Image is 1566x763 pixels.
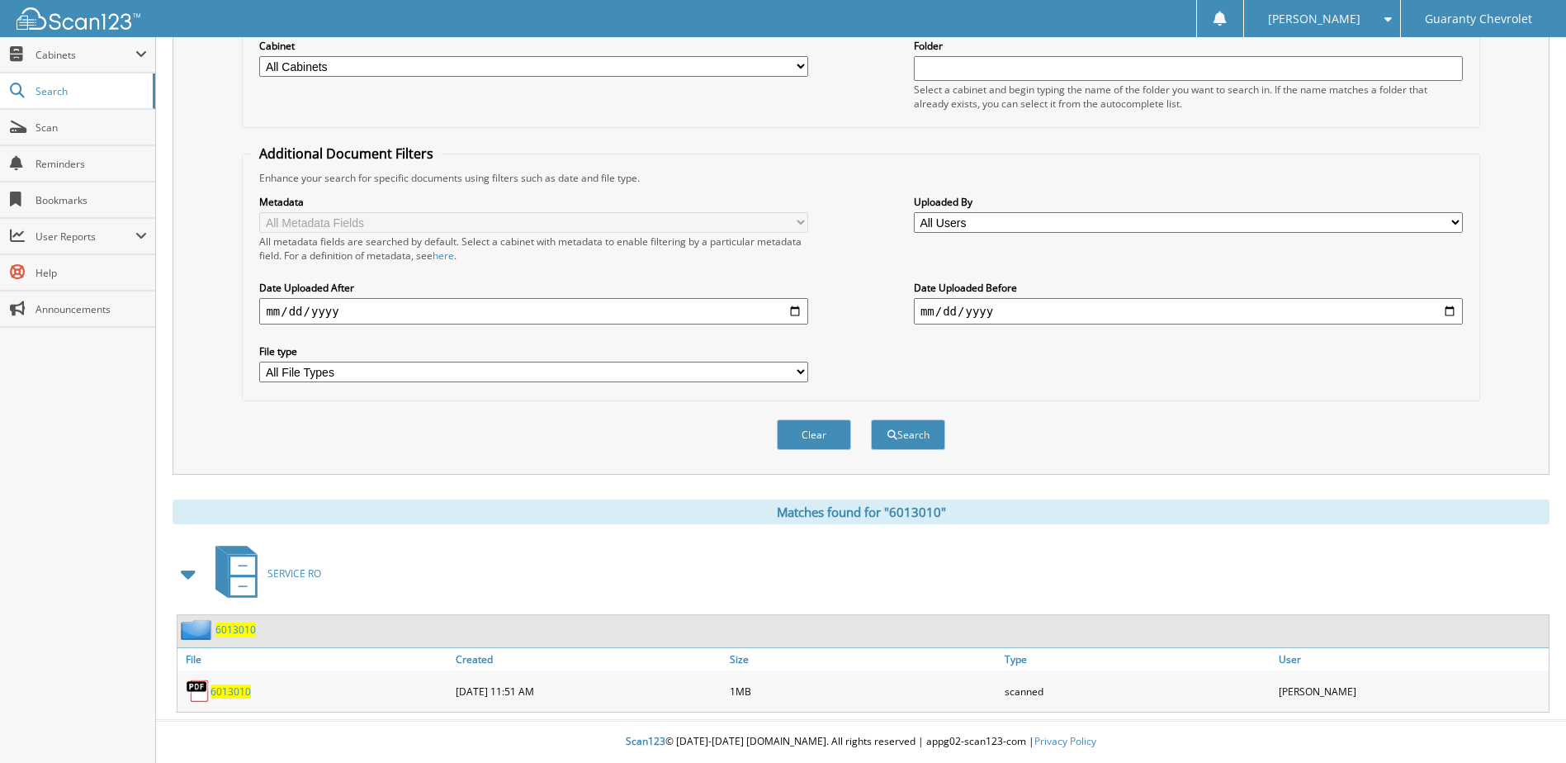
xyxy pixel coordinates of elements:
label: Folder [914,39,1463,53]
a: Created [452,648,726,671]
div: [PERSON_NAME] [1275,675,1549,708]
span: Guaranty Chevrolet [1425,14,1532,24]
label: Uploaded By [914,195,1463,209]
img: folder2.png [181,619,215,640]
button: Clear [777,419,851,450]
span: [PERSON_NAME] [1268,14,1360,24]
label: File type [259,344,808,358]
label: Metadata [259,195,808,209]
label: Date Uploaded Before [914,281,1463,295]
a: here [433,249,454,263]
span: Announcements [35,302,147,316]
div: Matches found for "6013010" [173,500,1549,524]
span: Scan [35,121,147,135]
a: Size [726,648,1000,671]
input: end [914,298,1463,325]
div: Enhance your search for specific documents using filters such as date and file type. [251,171,1470,185]
img: scan123-logo-white.svg [17,7,140,30]
iframe: Chat Widget [1483,684,1566,763]
span: Scan123 [626,734,665,748]
a: File [177,648,452,671]
span: Search [35,84,144,98]
a: 6013010 [211,685,251,699]
div: © [DATE]-[DATE] [DOMAIN_NAME]. All rights reserved | appg02-scan123-com | [156,722,1566,762]
span: Help [35,266,147,280]
div: 1MB [726,675,1000,708]
a: Type [1001,648,1275,671]
label: Date Uploaded After [259,281,808,295]
a: 6013010 [215,623,256,637]
a: User [1275,648,1549,671]
button: Search [871,419,945,450]
legend: Additional Document Filters [251,145,442,163]
span: Reminders [35,157,147,171]
a: SERVICE RO [206,541,321,606]
span: User Reports [35,230,135,244]
div: Select a cabinet and begin typing the name of the folder you want to search in. If the name match... [914,83,1463,111]
div: All metadata fields are searched by default. Select a cabinet with metadata to enable filtering b... [259,235,808,263]
span: Bookmarks [35,193,147,207]
div: [DATE] 11:51 AM [452,675,726,708]
span: Cabinets [35,48,135,62]
input: start [259,298,808,325]
div: scanned [1001,675,1275,708]
img: PDF.png [186,679,211,704]
a: Privacy Policy [1034,734,1096,748]
label: Cabinet [259,39,808,53]
span: SERVICE RO [267,566,321,581]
